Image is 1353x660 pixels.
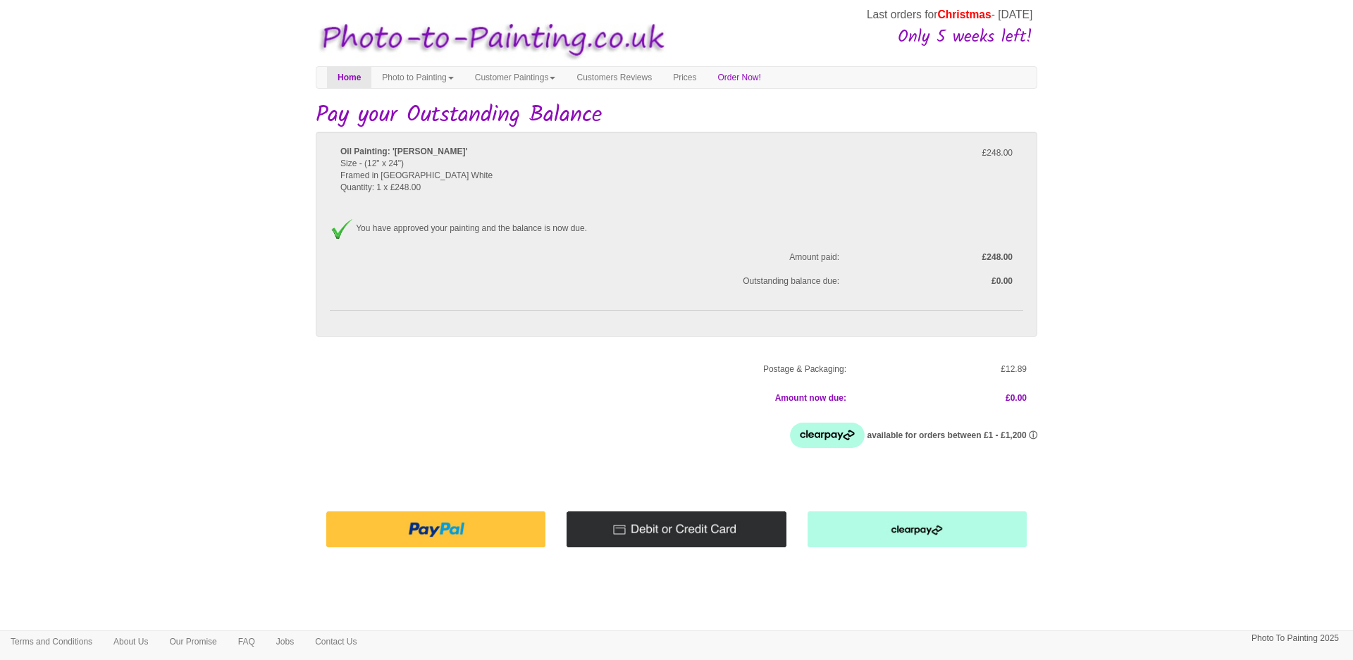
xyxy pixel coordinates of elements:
h1: Pay your Outstanding Balance [316,103,1037,127]
span: Last orders for - [DATE] [867,8,1032,20]
a: Our Promise [159,631,227,652]
p: Photo To Painting 2025 [1252,631,1339,646]
a: Customer Paintings [464,67,567,88]
a: Jobs [266,631,304,652]
a: Prices [662,67,707,88]
b: Oil Painting: '[PERSON_NAME]' [340,147,467,156]
img: Approved [330,218,354,239]
p: Amount now due: [326,391,846,406]
label: £248.00 £0.00 [850,251,1023,287]
span: Amount paid: Outstanding balance due: [330,251,850,287]
img: Photo to Painting [309,13,669,67]
img: Pay with PayPal [326,511,545,547]
span: Christmas [937,8,991,20]
a: Order Now! [708,67,772,88]
span: available for orders between £1 - £1,200 [867,430,1037,440]
a: Information - Opens a dialog [1029,430,1037,440]
a: Photo to Painting [371,67,464,88]
img: Pay with Credit/Debit card [567,511,786,547]
p: £0.00 [867,391,1027,406]
a: FAQ [228,631,266,652]
h3: Only 5 weeks left! [672,28,1032,46]
a: About Us [103,631,159,652]
a: Customers Reviews [566,67,662,88]
p: £12.89 [867,362,1027,377]
a: Home [327,67,371,88]
p: Postage & Packaging: [326,362,846,377]
img: Pay with clearpay [808,511,1027,547]
a: Contact Us [304,631,367,652]
div: Size - (12" x 24") Framed in [GEOGRAPHIC_DATA] White Quantity: 1 x £248.00 [330,146,850,206]
p: £248.00 [860,146,1013,161]
span: You have approved your painting and the balance is now due. [356,223,587,233]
